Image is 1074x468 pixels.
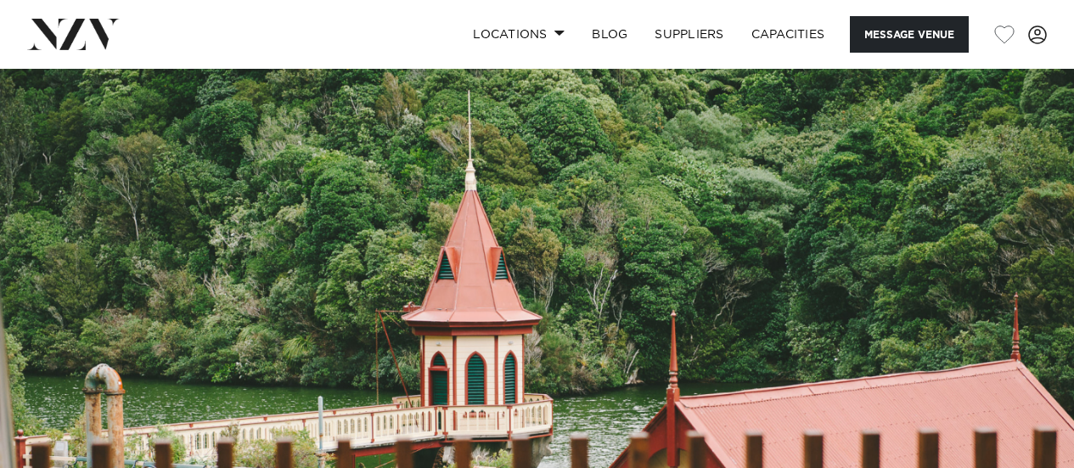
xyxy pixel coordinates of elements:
[459,16,578,53] a: Locations
[27,19,120,49] img: nzv-logo.png
[641,16,737,53] a: SUPPLIERS
[738,16,839,53] a: Capacities
[578,16,641,53] a: BLOG
[850,16,969,53] button: Message Venue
